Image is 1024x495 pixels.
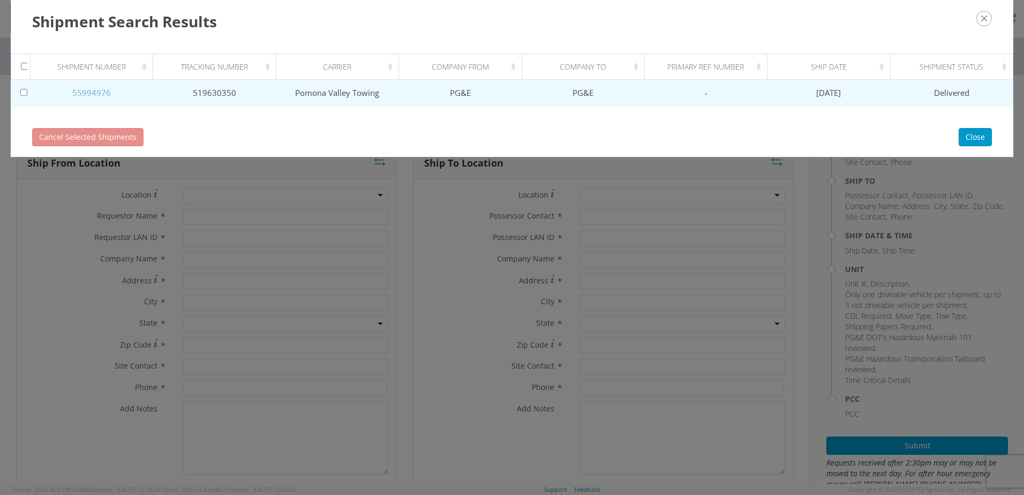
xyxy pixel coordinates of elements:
[153,80,276,107] td: 519630350
[934,87,969,98] span: Delivered
[32,11,992,32] h3: Shipment Search Results
[644,80,767,107] td: -
[816,87,841,98] span: [DATE]
[654,62,764,72] div: Primary Ref Number
[72,87,111,98] a: 55994976
[409,62,518,72] div: Company From
[531,62,641,72] div: Company To
[285,62,395,72] div: Carrier
[39,132,137,142] span: Cancel Selected Shipments
[959,128,992,146] button: Close
[32,128,144,146] button: Cancel Selected Shipments
[399,80,522,107] td: PG&E
[522,80,644,107] td: PG&E
[276,80,398,107] td: Pomona Valley Towing
[163,62,273,72] div: Tracking Number
[40,62,150,72] div: Shipment Number
[777,62,887,72] div: Ship Date
[900,62,1010,72] div: Shipment Status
